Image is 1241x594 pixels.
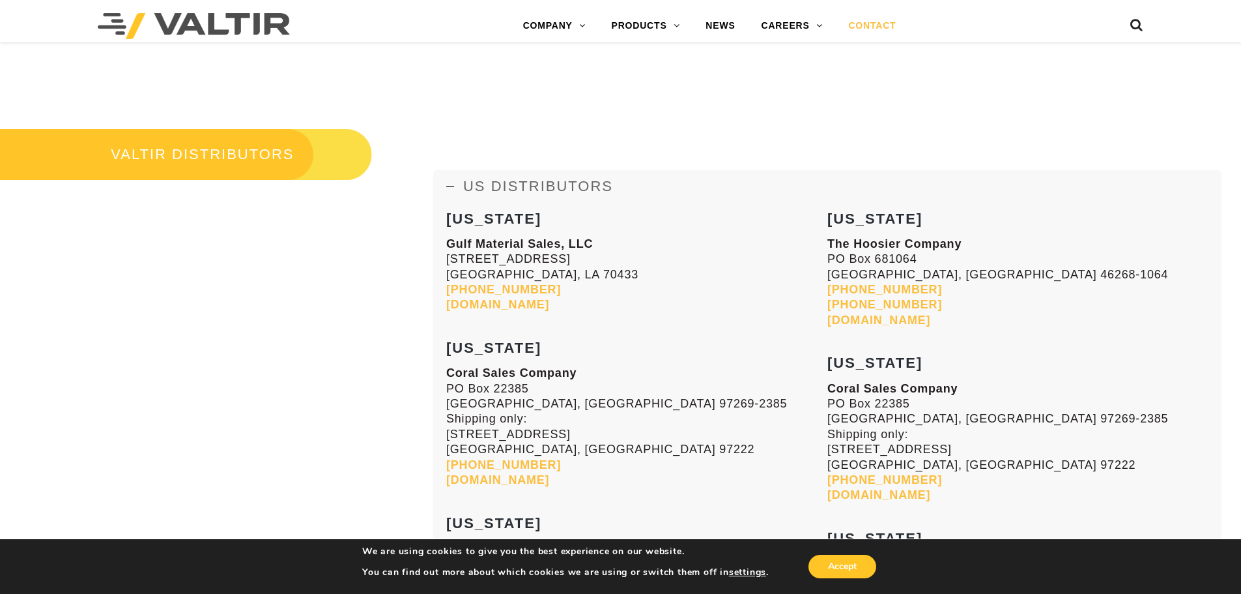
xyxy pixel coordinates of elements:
[827,298,942,311] a: [PHONE_NUMBER]
[827,381,1208,503] p: PO Box 22385 [GEOGRAPHIC_DATA], [GEOGRAPHIC_DATA] 97269-2385 Shipping only: [STREET_ADDRESS] [GEO...
[827,237,1208,328] p: PO Box 681064 [GEOGRAPHIC_DATA], [GEOGRAPHIC_DATA] 46268-1064
[827,473,942,486] a: [PHONE_NUMBER]
[808,555,876,578] button: Accept
[446,458,561,471] a: [PHONE_NUMBER]
[827,211,922,227] strong: [US_STATE]
[433,170,1221,203] a: US DISTRIBUTORS
[446,515,541,531] strong: [US_STATE]
[446,473,549,486] a: [DOMAIN_NAME]
[827,382,958,395] strong: Coral Sales Company
[835,13,909,39] a: CONTACT
[692,13,748,39] a: NEWS
[446,237,827,313] p: [STREET_ADDRESS] [GEOGRAPHIC_DATA], LA 70433
[446,298,549,311] a: [DOMAIN_NAME]
[827,488,930,501] a: [DOMAIN_NAME]
[446,340,541,356] strong: [US_STATE]
[446,366,827,488] p: PO Box 22385 [GEOGRAPHIC_DATA], [GEOGRAPHIC_DATA] 97269-2385 Shipping only: [STREET_ADDRESS] [GEO...
[446,366,577,379] strong: Coral Sales Company
[599,13,693,39] a: PRODUCTS
[362,567,769,578] p: You can find out more about which cookies we are using or switch them off in .
[510,13,599,39] a: COMPANY
[98,13,290,39] img: Valtir
[463,178,613,194] span: US DISTRIBUTORS
[446,237,593,250] strong: Gulf Material Sales, LLC
[446,283,561,296] a: [PHONE_NUMBER]
[749,13,836,39] a: CAREERS
[362,546,769,557] p: We are using cookies to give you the best experience on our website.
[827,314,930,327] a: [DOMAIN_NAME]
[827,355,922,371] strong: [US_STATE]
[446,211,541,227] strong: [US_STATE]
[827,237,962,250] strong: The Hoosier Company
[827,283,942,296] a: [PHONE_NUMBER]
[729,567,766,578] button: settings
[827,530,922,546] strong: [US_STATE]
